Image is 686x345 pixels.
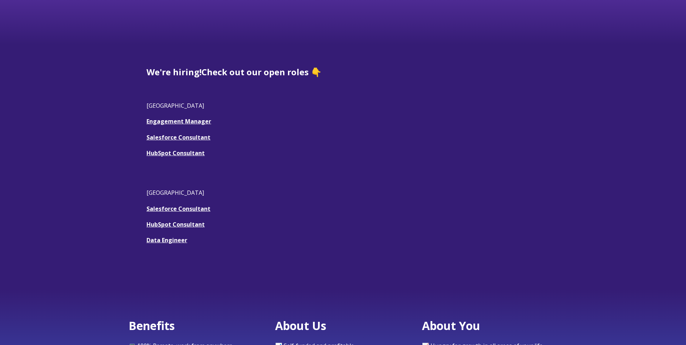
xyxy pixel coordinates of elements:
a: HubSpot Consultant [146,149,205,157]
span: [GEOGRAPHIC_DATA] [146,189,204,197]
a: Data Engineer [146,236,187,244]
span: About You [422,318,480,333]
a: Salesforce Consultant [146,205,210,213]
span: We're hiring! [146,66,202,78]
a: Salesforce Consultant [146,133,210,141]
span: [GEOGRAPHIC_DATA] [146,102,204,110]
a: Engagement Manager [146,117,211,125]
a: HubSpot Consultant [146,220,205,228]
span: Benefits [129,318,175,333]
span: Check out our open roles 👇 [202,66,322,78]
span: About Us [275,318,326,333]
